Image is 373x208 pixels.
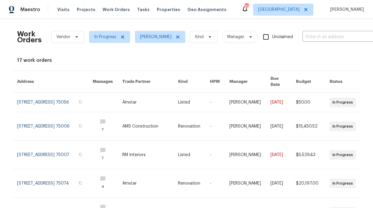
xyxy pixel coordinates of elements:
h2: Work Orders [17,31,42,43]
span: [PERSON_NAME] [328,7,364,13]
th: Due Date [266,71,291,93]
td: [PERSON_NAME] [225,141,266,169]
span: Work Orders [103,7,130,13]
td: - [205,141,225,169]
th: Address [12,71,88,93]
td: Listed [173,93,205,112]
td: [PERSON_NAME] [225,112,266,141]
td: Renovation [173,169,205,198]
th: Budget [291,71,325,93]
td: [PERSON_NAME] [225,169,266,198]
button: Copy Address [78,123,83,129]
td: - [205,169,225,198]
span: Manager [227,34,244,40]
th: Kind [173,71,205,93]
input: Enter in an address [303,32,363,42]
span: Vendor [56,34,70,40]
th: Messages [88,71,118,93]
span: [GEOGRAPHIC_DATA] [258,7,300,13]
button: Copy Address [78,152,83,157]
span: In Progress [94,34,116,40]
span: Kind [195,34,204,40]
td: RM Interiors [118,141,173,169]
th: HPM [205,71,225,93]
div: 17 work orders [17,57,356,63]
td: Amstar [118,169,173,198]
span: Projects [77,7,95,13]
span: Unclaimed [272,34,293,40]
th: Trade Partner [118,71,173,93]
span: [PERSON_NAME] [140,34,172,40]
div: 30 [244,4,249,10]
td: AMS Construction [118,112,173,141]
th: Manager [225,71,266,93]
span: Geo Assignments [187,7,226,13]
td: Amstar [118,93,173,112]
td: Renovation [173,112,205,141]
span: Properties [157,7,180,13]
button: Copy Address [78,99,83,105]
td: Listed [173,141,205,169]
span: Visits [57,7,70,13]
button: Copy Address [78,180,83,186]
td: - [205,112,225,141]
span: Maestro [20,7,40,13]
td: [PERSON_NAME] [225,93,266,112]
th: Status [325,71,361,93]
td: - [205,93,225,112]
span: Tasks [137,8,150,12]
